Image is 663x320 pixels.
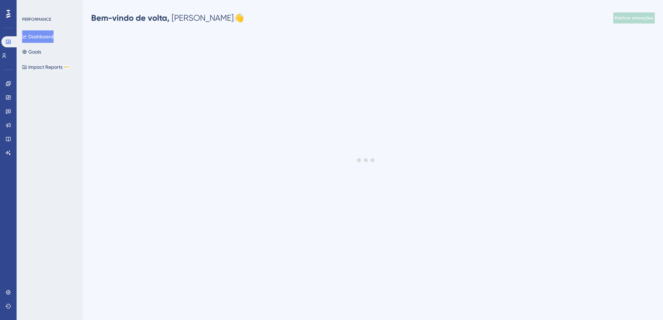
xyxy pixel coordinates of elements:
[22,61,70,73] button: Impact ReportsBETA
[172,13,234,23] font: [PERSON_NAME]
[91,13,170,23] font: Bem-vindo de volta,
[613,12,655,23] button: Publicar alterações
[22,46,41,58] button: Goals
[22,30,54,43] button: Dashboard
[615,16,653,20] font: Publicar alterações
[22,17,51,22] div: PERFORMANCE
[64,65,70,69] div: BETA
[234,13,244,23] font: 👋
